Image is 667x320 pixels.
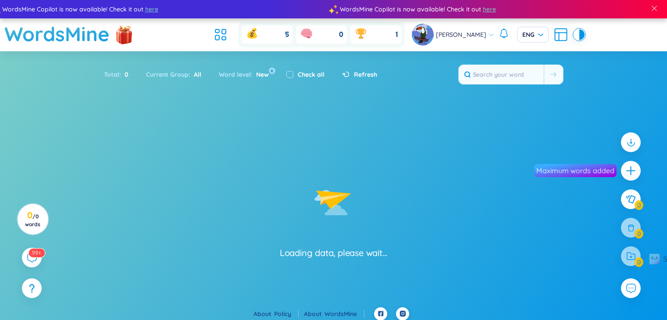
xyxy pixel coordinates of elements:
[298,70,325,79] label: Check all
[115,21,133,47] img: flashSalesIcon.a7f4f837.png
[396,30,398,39] span: 1
[253,71,269,78] span: New
[143,4,157,14] span: here
[210,65,278,84] div: Word level :
[339,30,343,39] span: 0
[25,213,40,228] span: / 0 words
[459,65,544,84] input: Search your word
[23,212,43,228] h3: 0
[412,24,434,46] img: avatar
[4,18,110,50] a: WordsMine
[121,70,128,79] span: 0
[481,4,494,14] span: here
[137,65,210,84] div: Current Group :
[354,70,377,79] span: Refresh
[436,30,486,39] span: [PERSON_NAME]
[29,249,45,257] sup: 573
[280,247,387,259] div: Loading data, please wait...
[304,309,364,319] div: About
[274,310,299,318] a: Policy
[253,309,299,319] div: About
[190,71,201,78] span: All
[325,310,364,318] a: WordsMine
[104,65,137,84] div: Total :
[625,165,636,176] span: plus
[269,68,275,74] button: x
[285,30,289,39] span: 5
[412,24,436,46] a: avatar
[522,30,543,39] span: ENG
